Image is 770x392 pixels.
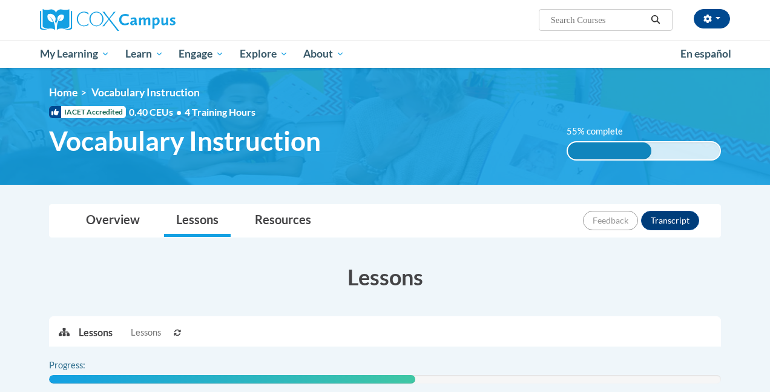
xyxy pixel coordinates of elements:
a: My Learning [32,40,117,68]
span: Vocabulary Instruction [49,125,321,157]
span: Learn [125,47,163,61]
p: Lessons [79,326,113,339]
label: Progress: [49,359,119,372]
button: Feedback [583,211,638,230]
a: About [296,40,353,68]
h3: Lessons [49,262,721,292]
button: Search [647,13,665,27]
a: En español [673,41,739,67]
button: Transcript [641,211,699,230]
span: 4 Training Hours [185,106,255,118]
span: My Learning [40,47,110,61]
label: 55% complete [567,125,636,138]
a: Learn [117,40,171,68]
a: Explore [232,40,296,68]
div: Main menu [31,40,739,68]
a: Resources [243,205,323,237]
span: Vocabulary Instruction [91,86,200,99]
span: Explore [240,47,288,61]
span: En español [680,47,731,60]
a: Engage [171,40,232,68]
span: Engage [179,47,224,61]
button: Account Settings [694,9,730,28]
span: Lessons [131,326,161,339]
a: Lessons [164,205,231,237]
a: Overview [74,205,152,237]
a: Cox Campus [40,9,258,31]
img: Cox Campus [40,9,176,31]
div: 55% complete [568,142,651,159]
span: IACET Accredited [49,106,126,118]
input: Search Courses [550,13,647,27]
span: 0.40 CEUs [129,105,185,119]
span: • [176,106,182,118]
a: Home [49,86,77,99]
span: About [303,47,344,61]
